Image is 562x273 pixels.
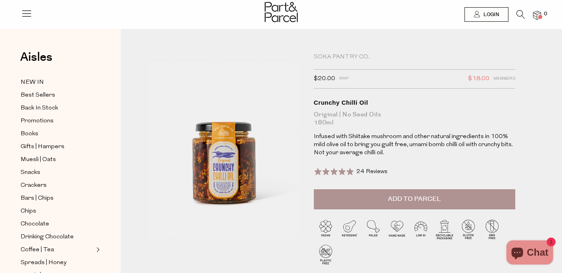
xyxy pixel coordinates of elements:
[314,217,338,241] img: P_P-ICONS-Live_Bec_V11_Vegan.svg
[494,74,515,84] span: Members
[338,217,361,241] img: P_P-ICONS-Live_Bec_V11_Ketogenic.svg
[542,10,549,18] span: 0
[480,217,504,241] img: P_P-ICONS-Live_Bec_V11_GMO_Free.svg
[504,240,556,267] inbox-online-store-chat: Shopify online store chat
[361,217,385,241] img: P_P-ICONS-Live_Bec_V11_Paleo.svg
[21,219,49,229] span: Chocolate
[21,77,94,87] a: NEW IN
[21,155,56,165] span: Muesli | Oats
[339,74,348,84] span: RRP
[21,116,94,126] a: Promotions
[21,180,94,190] a: Crackers
[21,155,94,165] a: Muesli | Oats
[314,111,515,127] div: Original | No Seed Oils 180ml
[468,74,489,84] span: $18.00
[21,129,38,139] span: Books
[21,142,64,152] span: Gifts | Hampers
[409,217,433,241] img: P_P-ICONS-Live_Bec_V11_Low_Gi.svg
[357,169,388,175] span: 24 Reviews
[314,53,515,61] div: Soka Pantry Co.
[20,48,52,66] span: Aisles
[21,129,94,139] a: Books
[433,217,456,241] img: P_P-ICONS-Live_Bec_V11_Recyclable_Packaging.svg
[533,11,541,19] a: 0
[21,142,94,152] a: Gifts | Hampers
[21,168,94,178] a: Snacks
[21,181,47,190] span: Crackers
[314,74,335,84] span: $20.00
[21,258,94,268] a: Spreads | Honey
[21,103,94,113] a: Back In Stock
[21,116,54,126] span: Promotions
[21,90,94,100] a: Best Sellers
[314,242,338,266] img: P_P-ICONS-Live_Bec_V11_Plastic_Free.svg
[385,217,409,241] img: P_P-ICONS-Live_Bec_V11_Handmade.svg
[465,7,508,22] a: Login
[94,245,100,254] button: Expand/Collapse Coffee | Tea
[21,194,54,203] span: Bars | Chips
[21,206,94,216] a: Chips
[314,99,515,107] div: Crunchy Chilli Oil
[21,103,58,113] span: Back In Stock
[21,91,55,100] span: Best Sellers
[21,219,94,229] a: Chocolate
[21,232,94,242] a: Drinking Chocolate
[21,168,40,178] span: Snacks
[21,78,44,87] span: NEW IN
[21,207,36,216] span: Chips
[20,51,52,71] a: Aisles
[388,194,441,204] span: Add to Parcel
[481,11,499,18] span: Login
[265,2,298,22] img: Part&Parcel
[314,133,515,157] p: Infused with Shiitake mushroom and other natural ingredients in 100% mild olive oil to bring you ...
[456,217,480,241] img: P_P-ICONS-Live_Bec_V11_Gluten_Free.svg
[21,193,94,203] a: Bars | Chips
[21,258,66,268] span: Spreads | Honey
[21,245,94,255] a: Coffee | Tea
[314,189,515,209] button: Add to Parcel
[21,232,74,242] span: Drinking Chocolate
[145,53,302,238] img: Crunchy Chilli Oil
[21,245,54,255] span: Coffee | Tea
